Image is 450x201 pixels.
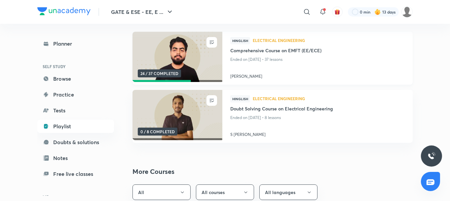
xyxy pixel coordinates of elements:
[230,47,405,55] a: Comprehensive Course on EMFT (EE/ECE)
[131,31,223,83] img: new-thumbnail
[37,151,114,165] a: Notes
[332,7,343,17] button: avatar
[138,69,181,77] span: 24 / 37 COMPLETED
[230,105,405,113] a: Doubt Solving Course on Electrical Engineering
[230,55,405,64] p: Ended on [DATE] • 37 lessons
[230,37,250,44] span: Hinglish
[138,128,177,136] span: 0 / 8 COMPLETED
[132,32,222,85] a: new-thumbnail24 / 37 COMPLETED
[428,152,435,160] img: ttu
[259,184,318,200] button: All languages
[37,136,114,149] a: Doubts & solutions
[107,5,178,19] button: GATE & ESE - EE, E ...
[37,37,114,50] a: Planner
[230,71,405,79] a: [PERSON_NAME]
[37,167,114,181] a: Free live classes
[131,90,223,141] img: new-thumbnail
[196,184,254,200] button: All courses
[334,9,340,15] img: avatar
[132,184,191,200] button: All
[37,88,114,101] a: Practice
[374,9,381,15] img: streak
[253,38,405,43] a: Electrical Engineering
[253,97,405,100] span: Electrical Engineering
[37,120,114,133] a: Playlist
[253,97,405,101] a: Electrical Engineering
[253,38,405,42] span: Electrical Engineering
[230,95,250,102] span: Hinglish
[132,167,413,177] h2: More Courses
[37,7,91,17] a: Company Logo
[230,129,405,138] a: S [PERSON_NAME]
[132,90,222,143] a: new-thumbnail0 / 8 COMPLETED
[230,113,405,122] p: Ended on [DATE] • 8 lessons
[37,61,114,72] h6: SELF STUDY
[37,72,114,85] a: Browse
[37,7,91,15] img: Company Logo
[37,104,114,117] a: Tests
[401,6,413,18] img: Divyanshu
